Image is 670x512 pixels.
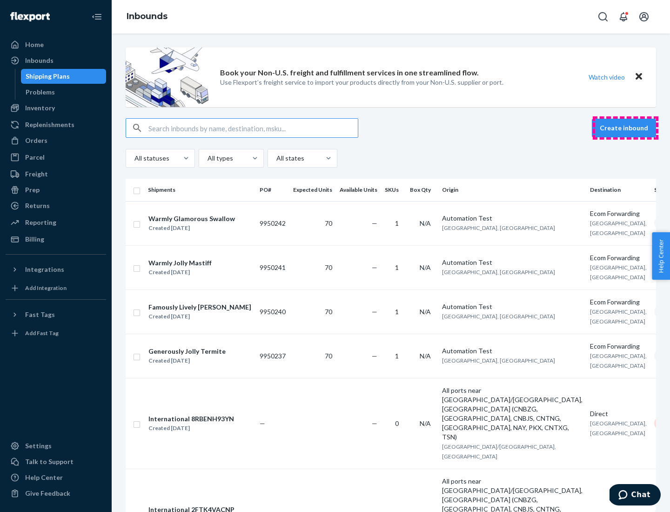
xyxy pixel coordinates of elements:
[10,12,50,21] img: Flexport logo
[220,78,503,87] p: Use Flexport’s freight service to import your products directly from your Non-U.S. supplier or port.
[6,133,106,148] a: Orders
[256,179,289,201] th: PO#
[633,70,645,84] button: Close
[590,264,647,281] span: [GEOGRAPHIC_DATA], [GEOGRAPHIC_DATA]
[442,346,583,356] div: Automation Test
[590,209,647,218] div: Ecom Forwarding
[590,297,647,307] div: Ecom Forwarding
[583,70,631,84] button: Watch video
[25,56,54,65] div: Inbounds
[6,198,106,213] a: Returns
[325,263,332,271] span: 70
[372,352,377,360] span: —
[652,232,670,280] button: Help Center
[6,438,106,453] a: Settings
[372,263,377,271] span: —
[6,182,106,197] a: Prep
[21,85,107,100] a: Problems
[442,357,555,364] span: [GEOGRAPHIC_DATA], [GEOGRAPHIC_DATA]
[25,235,44,244] div: Billing
[6,150,106,165] a: Parcel
[442,269,555,276] span: [GEOGRAPHIC_DATA], [GEOGRAPHIC_DATA]
[442,214,583,223] div: Automation Test
[25,473,63,482] div: Help Center
[256,334,289,378] td: 9950237
[372,419,377,427] span: —
[25,40,44,49] div: Home
[6,281,106,296] a: Add Integration
[25,329,59,337] div: Add Fast Tag
[6,215,106,230] a: Reporting
[420,419,431,427] span: N/A
[6,326,106,341] a: Add Fast Tag
[6,117,106,132] a: Replenishments
[25,265,64,274] div: Integrations
[148,312,251,321] div: Created [DATE]
[590,352,647,369] span: [GEOGRAPHIC_DATA], [GEOGRAPHIC_DATA]
[6,470,106,485] a: Help Center
[372,308,377,316] span: —
[6,486,106,501] button: Give Feedback
[635,7,653,26] button: Open account menu
[148,347,226,356] div: Generously Jolly Termite
[325,219,332,227] span: 70
[590,420,647,437] span: [GEOGRAPHIC_DATA], [GEOGRAPHIC_DATA]
[25,457,74,466] div: Talk to Support
[395,219,399,227] span: 1
[381,179,406,201] th: SKUs
[325,308,332,316] span: 70
[372,219,377,227] span: —
[395,419,399,427] span: 0
[25,153,45,162] div: Parcel
[610,484,661,507] iframe: Opens a widget where you can chat to one of our agents
[87,7,106,26] button: Close Navigation
[442,302,583,311] div: Automation Test
[592,119,656,137] button: Create inbound
[289,179,336,201] th: Expected Units
[220,67,479,78] p: Book your Non-U.S. freight and fulfillment services in one streamlined flow.
[144,179,256,201] th: Shipments
[442,258,583,267] div: Automation Test
[148,424,234,433] div: Created [DATE]
[25,136,47,145] div: Orders
[590,253,647,263] div: Ecom Forwarding
[442,443,556,460] span: [GEOGRAPHIC_DATA]/[GEOGRAPHIC_DATA], [GEOGRAPHIC_DATA]
[420,263,431,271] span: N/A
[148,223,235,233] div: Created [DATE]
[594,7,612,26] button: Open Search Box
[395,352,399,360] span: 1
[6,262,106,277] button: Integrations
[6,167,106,182] a: Freight
[325,352,332,360] span: 70
[21,69,107,84] a: Shipping Plans
[25,120,74,129] div: Replenishments
[148,258,212,268] div: Warmly Jolly Mastiff
[25,201,50,210] div: Returns
[6,37,106,52] a: Home
[6,454,106,469] button: Talk to Support
[395,308,399,316] span: 1
[148,414,234,424] div: International 8RBENH93YN
[590,308,647,325] span: [GEOGRAPHIC_DATA], [GEOGRAPHIC_DATA]
[420,352,431,360] span: N/A
[26,88,55,97] div: Problems
[614,7,633,26] button: Open notifications
[148,303,251,312] div: Famously Lively [PERSON_NAME]
[25,185,40,195] div: Prep
[25,169,48,179] div: Freight
[590,220,647,236] span: [GEOGRAPHIC_DATA], [GEOGRAPHIC_DATA]
[406,179,438,201] th: Box Qty
[395,263,399,271] span: 1
[119,3,175,30] ol: breadcrumbs
[586,179,650,201] th: Destination
[25,103,55,113] div: Inventory
[6,307,106,322] button: Fast Tags
[26,72,70,81] div: Shipping Plans
[148,268,212,277] div: Created [DATE]
[25,218,56,227] div: Reporting
[6,232,106,247] a: Billing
